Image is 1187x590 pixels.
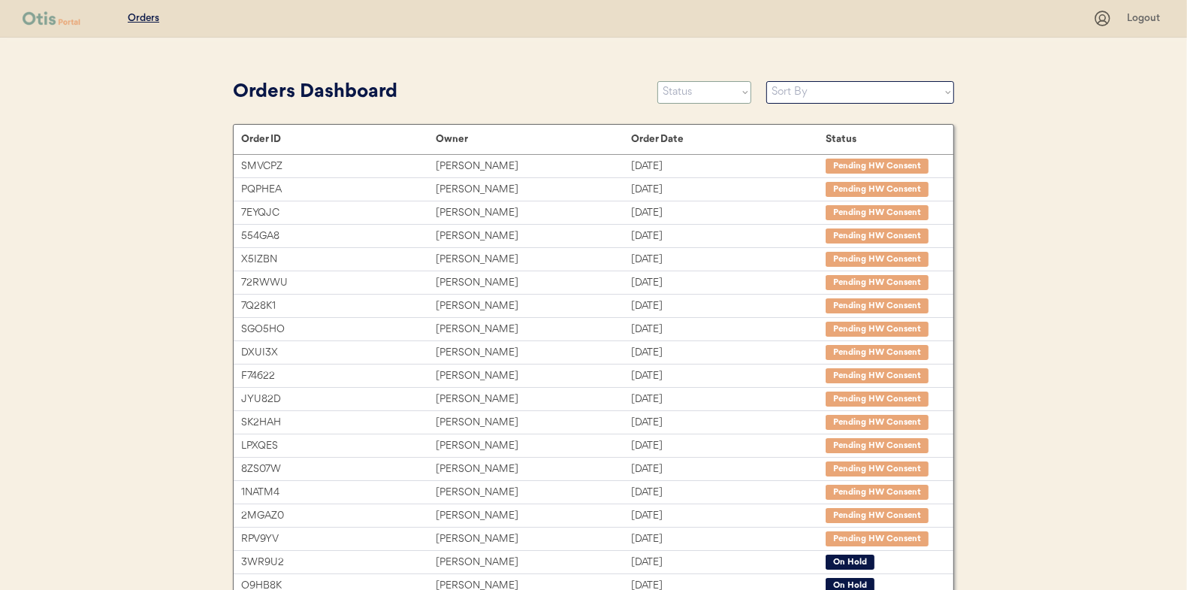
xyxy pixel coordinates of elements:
div: 2MGAZ0 [241,507,436,525]
div: 72RWWU [241,274,436,292]
div: [PERSON_NAME] [436,251,630,268]
div: Logout [1127,11,1164,26]
div: [PERSON_NAME] [436,228,630,245]
div: 3WR9U2 [241,554,436,571]
div: LPXQES [241,437,436,455]
div: [DATE] [631,344,826,362]
div: [PERSON_NAME] [436,391,630,408]
div: [PERSON_NAME] [436,344,630,362]
div: [PERSON_NAME] [436,204,630,222]
div: [DATE] [631,507,826,525]
div: [PERSON_NAME] [436,368,630,385]
div: RPV9YV [241,531,436,548]
div: [PERSON_NAME] [436,507,630,525]
div: [DATE] [631,531,826,548]
div: [PERSON_NAME] [436,461,630,478]
div: SGO5HO [241,321,436,338]
div: PQPHEA [241,181,436,198]
div: [DATE] [631,274,826,292]
div: [DATE] [631,251,826,268]
div: [DATE] [631,391,826,408]
div: Status [826,133,938,145]
div: [DATE] [631,437,826,455]
div: [DATE] [631,461,826,478]
div: [DATE] [631,298,826,315]
div: [DATE] [631,321,826,338]
div: [DATE] [631,554,826,571]
div: [DATE] [631,368,826,385]
div: Owner [436,133,630,145]
div: [DATE] [631,158,826,175]
div: Orders Dashboard [233,78,642,107]
div: 7Q28K1 [241,298,436,315]
div: [DATE] [631,204,826,222]
div: [DATE] [631,414,826,431]
div: [PERSON_NAME] [436,554,630,571]
div: [PERSON_NAME] [436,321,630,338]
div: [PERSON_NAME] [436,414,630,431]
div: JYU82D [241,391,436,408]
div: [PERSON_NAME] [436,298,630,315]
div: 1NATM4 [241,484,436,501]
div: F74622 [241,368,436,385]
div: [DATE] [631,181,826,198]
u: Orders [128,13,159,23]
div: 8ZS07W [241,461,436,478]
div: [PERSON_NAME] [436,274,630,292]
div: SMVCPZ [241,158,436,175]
div: Order Date [631,133,826,145]
div: [PERSON_NAME] [436,484,630,501]
div: [PERSON_NAME] [436,158,630,175]
div: [DATE] [631,484,826,501]
div: Order ID [241,133,436,145]
div: 554GA8 [241,228,436,245]
div: [PERSON_NAME] [436,531,630,548]
div: SK2HAH [241,414,436,431]
div: DXUI3X [241,344,436,362]
div: [PERSON_NAME] [436,181,630,198]
div: 7EYQJC [241,204,436,222]
div: [DATE] [631,228,826,245]
div: [PERSON_NAME] [436,437,630,455]
div: X5IZBN [241,251,436,268]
